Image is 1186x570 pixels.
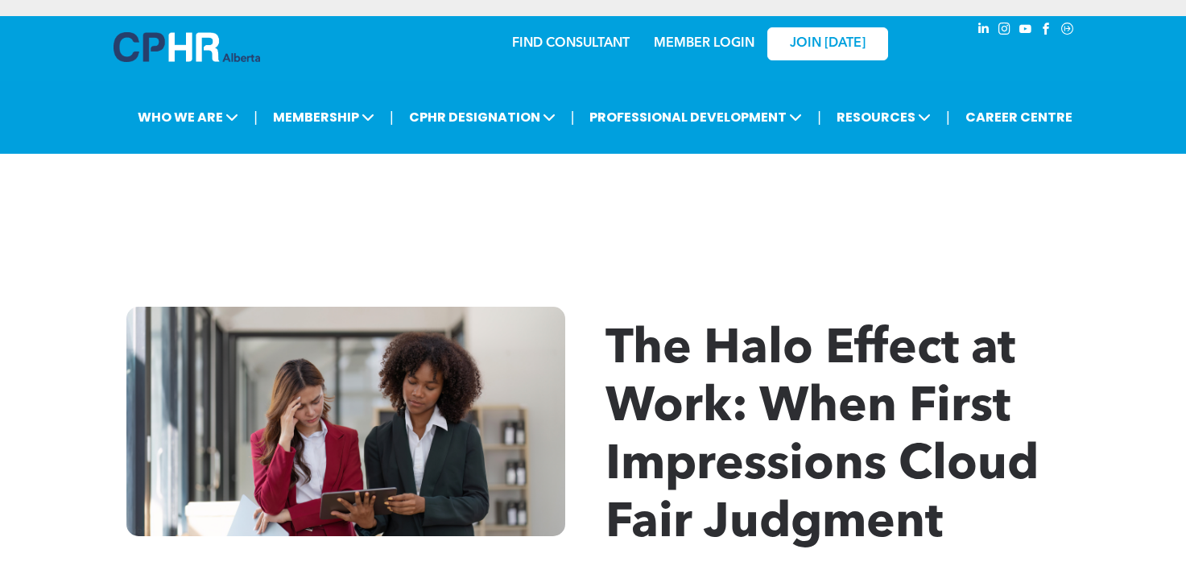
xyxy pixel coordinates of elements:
span: JOIN [DATE] [790,36,866,52]
img: A blue and white logo for cp alberta [114,32,260,62]
span: PROFESSIONAL DEVELOPMENT [585,102,807,132]
a: instagram [996,20,1014,42]
span: RESOURCES [832,102,936,132]
span: MEMBERSHIP [268,102,379,132]
a: JOIN [DATE] [767,27,888,60]
li: | [390,101,394,134]
a: MEMBER LOGIN [654,37,754,50]
span: The Halo Effect at Work: When First Impressions Cloud Fair Judgment [605,326,1039,548]
li: | [946,101,950,134]
li: | [254,101,258,134]
a: facebook [1038,20,1056,42]
li: | [817,101,821,134]
span: CPHR DESIGNATION [404,102,560,132]
li: | [571,101,575,134]
a: Social network [1059,20,1076,42]
a: youtube [1017,20,1035,42]
span: WHO WE ARE [133,102,243,132]
a: linkedin [975,20,993,42]
a: FIND CONSULTANT [512,37,630,50]
a: CAREER CENTRE [961,102,1077,132]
